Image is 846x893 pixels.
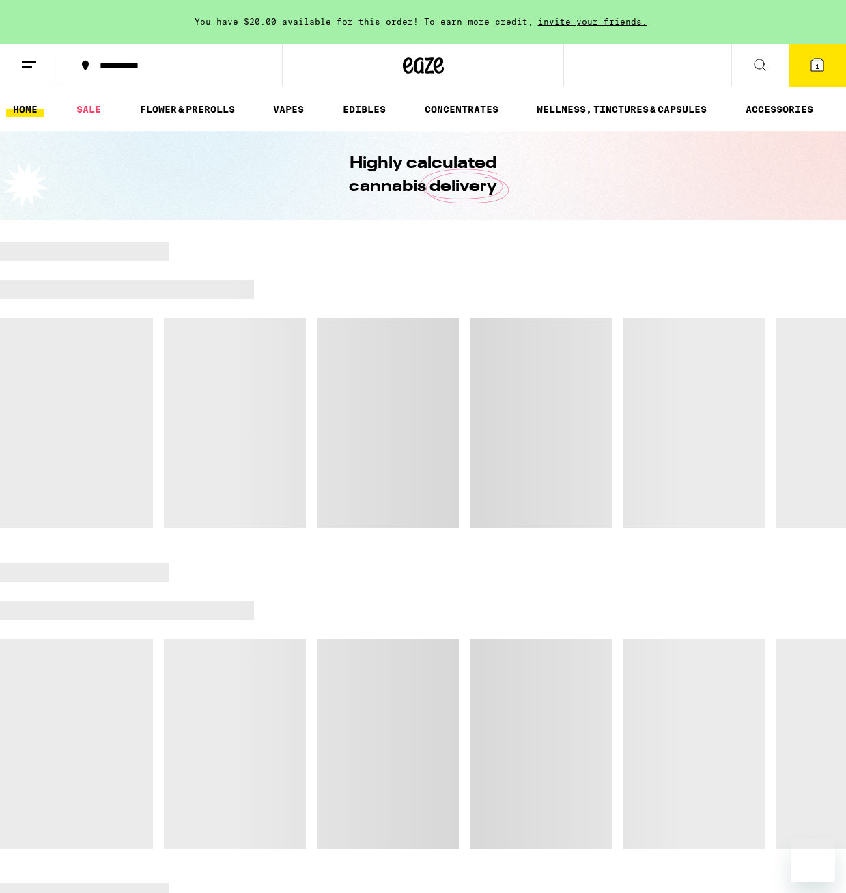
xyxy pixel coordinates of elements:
a: VAPES [266,101,311,117]
h1: Highly calculated cannabis delivery [311,152,536,199]
span: 1 [815,62,819,70]
a: CONCENTRATES [418,101,505,117]
iframe: Button to launch messaging window [791,838,835,882]
a: WELLNESS, TINCTURES & CAPSULES [530,101,714,117]
a: HOME [6,101,44,117]
a: ACCESSORIES [739,101,820,117]
span: You have $20.00 available for this order! To earn more credit, [195,17,533,26]
a: EDIBLES [336,101,393,117]
a: SALE [70,101,108,117]
span: invite your friends. [533,17,652,26]
a: FLOWER & PREROLLS [133,101,242,117]
button: 1 [789,44,846,87]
